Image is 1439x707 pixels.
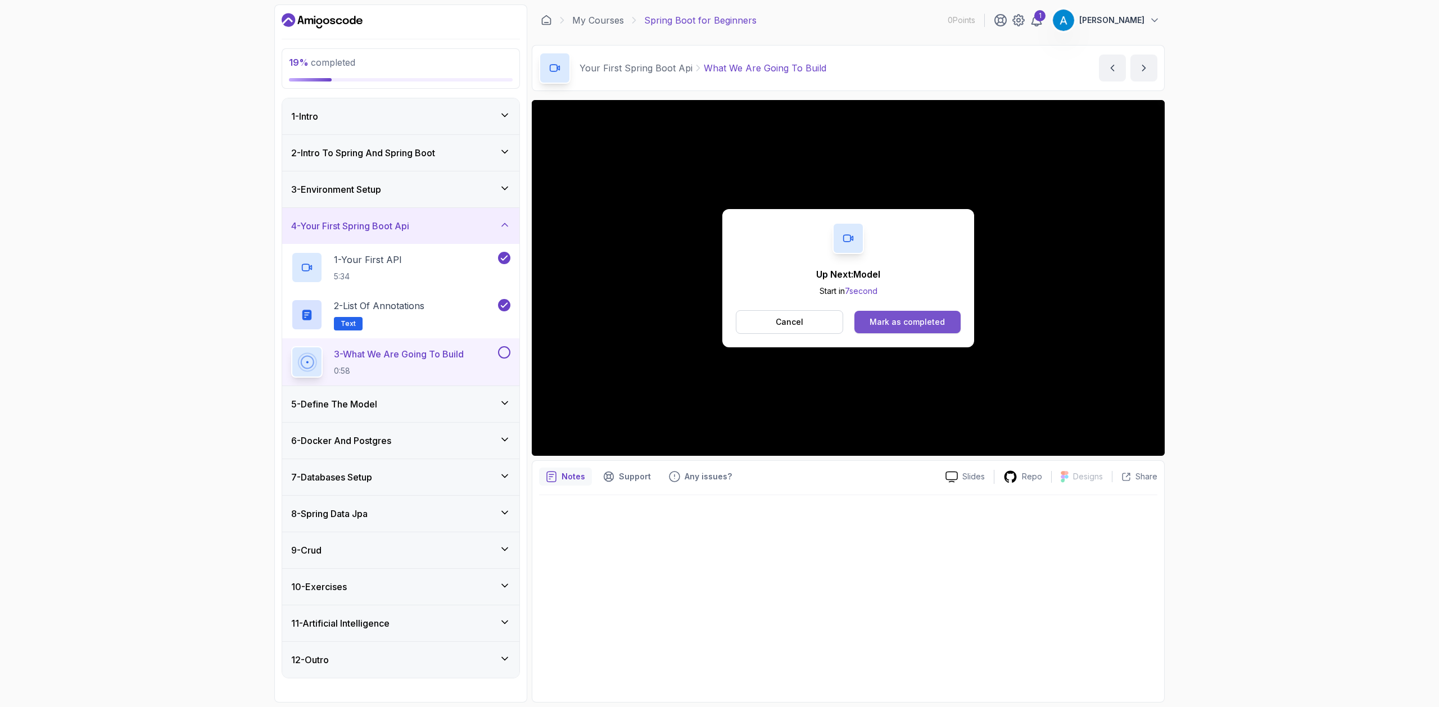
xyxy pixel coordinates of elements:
[539,468,592,486] button: notes button
[816,268,880,281] p: Up Next: Model
[854,311,961,333] button: Mark as completed
[334,271,402,282] p: 5:34
[870,316,945,328] div: Mark as completed
[291,653,329,667] h3: 12 - Outro
[1135,471,1157,482] p: Share
[291,299,510,330] button: 2-List of AnnotationsText
[619,471,651,482] p: Support
[282,496,519,532] button: 8-Spring Data Jpa
[532,100,1165,456] iframe: 2 - What We Are Going To Build
[291,617,390,630] h3: 11 - Artificial Intelligence
[962,471,985,482] p: Slides
[282,135,519,171] button: 2-Intro To Spring And Spring Boot
[282,605,519,641] button: 11-Artificial Intelligence
[1130,55,1157,81] button: next content
[1112,471,1157,482] button: Share
[541,15,552,26] a: Dashboard
[341,319,356,328] span: Text
[334,347,464,361] p: 3 - What We Are Going To Build
[289,57,355,68] span: completed
[282,171,519,207] button: 3-Environment Setup
[704,61,826,75] p: What We Are Going To Build
[334,299,424,312] p: 2 - List of Annotations
[948,15,975,26] p: 0 Points
[282,98,519,134] button: 1-Intro
[291,346,510,378] button: 3-What We Are Going To Build0:58
[562,471,585,482] p: Notes
[289,57,309,68] span: 19 %
[685,471,732,482] p: Any issues?
[816,285,880,297] p: Start in
[1022,471,1042,482] p: Repo
[291,434,391,447] h3: 6 - Docker And Postgres
[644,13,757,27] p: Spring Boot for Beginners
[936,471,994,483] a: Slides
[334,365,464,377] p: 0:58
[282,532,519,568] button: 9-Crud
[291,146,435,160] h3: 2 - Intro To Spring And Spring Boot
[1099,55,1126,81] button: previous content
[282,386,519,422] button: 5-Define The Model
[282,423,519,459] button: 6-Docker And Postgres
[282,569,519,605] button: 10-Exercises
[572,13,624,27] a: My Courses
[291,543,322,557] h3: 9 - Crud
[1053,10,1074,31] img: user profile image
[291,580,347,593] h3: 10 - Exercises
[1073,471,1103,482] p: Designs
[662,468,739,486] button: Feedback button
[580,61,693,75] p: Your First Spring Boot Api
[994,470,1051,484] a: Repo
[334,253,402,266] p: 1 - Your First API
[291,397,377,411] h3: 5 - Define The Model
[282,459,519,495] button: 7-Databases Setup
[282,642,519,678] button: 12-Outro
[596,468,658,486] button: Support button
[1079,15,1144,26] p: [PERSON_NAME]
[291,252,510,283] button: 1-Your First API5:34
[1052,9,1160,31] button: user profile image[PERSON_NAME]
[282,208,519,244] button: 4-Your First Spring Boot Api
[291,183,381,196] h3: 3 - Environment Setup
[291,470,372,484] h3: 7 - Databases Setup
[736,310,843,334] button: Cancel
[282,12,363,30] a: Dashboard
[291,110,318,123] h3: 1 - Intro
[845,286,877,296] span: 7 second
[291,219,409,233] h3: 4 - Your First Spring Boot Api
[1030,13,1043,27] a: 1
[291,507,368,520] h3: 8 - Spring Data Jpa
[1034,10,1046,21] div: 1
[776,316,803,328] p: Cancel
